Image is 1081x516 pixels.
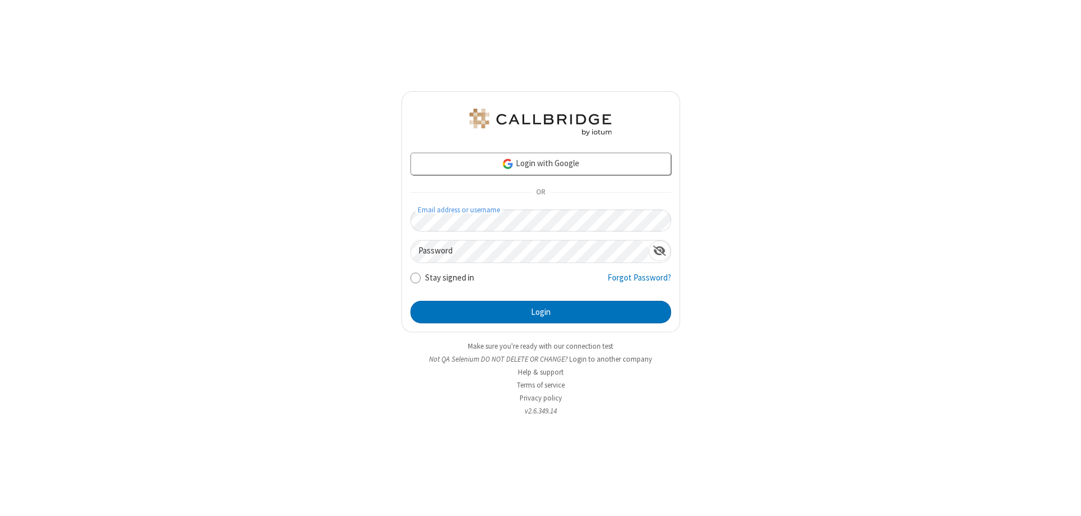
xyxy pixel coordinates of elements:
input: Email address or username [410,210,671,232]
a: Terms of service [517,380,565,390]
a: Login with Google [410,153,671,175]
img: google-icon.png [502,158,514,170]
a: Help & support [518,367,564,377]
div: Show password [649,241,671,261]
a: Forgot Password? [607,272,671,293]
span: OR [531,185,550,201]
li: v2.6.349.14 [401,406,680,416]
button: Login to another company [569,354,652,364]
a: Make sure you're ready with our connection test [468,341,613,351]
img: QA Selenium DO NOT DELETE OR CHANGE [467,109,614,136]
input: Password [411,241,649,263]
a: Privacy policy [520,393,562,403]
li: Not QA Selenium DO NOT DELETE OR CHANGE? [401,354,680,364]
label: Stay signed in [425,272,474,284]
button: Login [410,301,671,323]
